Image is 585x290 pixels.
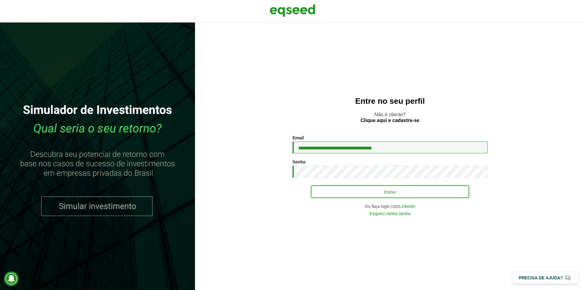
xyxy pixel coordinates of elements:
button: Entrar [311,185,469,198]
a: Esqueci minha senha [370,211,410,216]
img: EqSeed Logo [270,3,315,18]
div: Ou faça login com [292,204,487,208]
a: LinkedIn [399,204,415,208]
label: Email [292,136,304,140]
a: Clique aqui e cadastre-se [361,118,420,123]
h2: Entre no seu perfil [207,97,573,106]
label: Senha [292,160,305,164]
p: Não é cliente? [207,112,573,123]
